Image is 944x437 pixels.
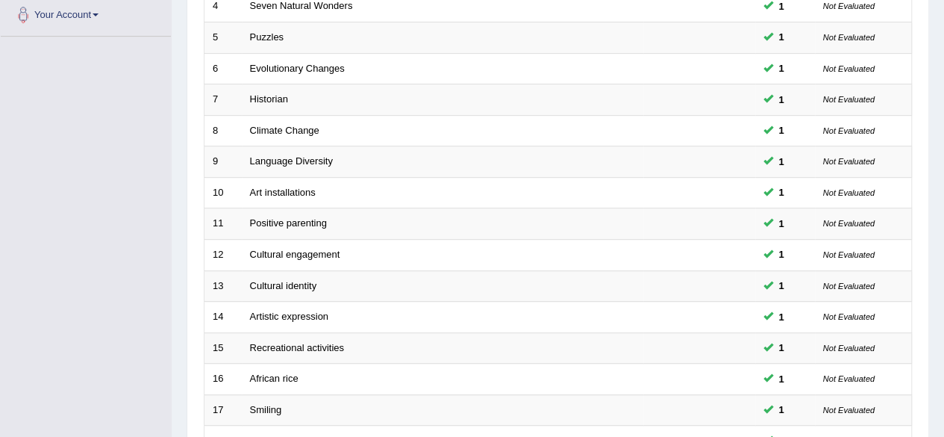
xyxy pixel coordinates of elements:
[773,371,790,387] span: You can still take this question
[823,33,875,42] small: Not Evaluated
[773,92,790,108] span: You can still take this question
[250,311,328,322] a: Artistic expression
[773,185,790,200] span: You can still take this question
[773,402,790,418] span: You can still take this question
[250,217,327,229] a: Positive parenting
[250,63,345,74] a: Evolutionary Changes
[250,155,333,167] a: Language Diversity
[773,61,790,76] span: You can still take this question
[204,332,242,364] td: 15
[250,373,298,384] a: African rice
[250,31,284,43] a: Puzzles
[204,146,242,178] td: 9
[204,394,242,426] td: 17
[204,364,242,395] td: 16
[773,340,790,356] span: You can still take this question
[823,344,875,353] small: Not Evaluated
[823,219,875,228] small: Not Evaluated
[204,208,242,240] td: 11
[823,406,875,415] small: Not Evaluated
[250,93,288,105] a: Historian
[250,280,317,291] a: Cultural identity
[250,187,316,198] a: Art installations
[823,64,875,73] small: Not Evaluated
[204,302,242,333] td: 14
[204,177,242,208] td: 10
[773,29,790,45] span: You can still take this question
[204,53,242,84] td: 6
[250,342,344,353] a: Recreational activities
[823,250,875,259] small: Not Evaluated
[823,126,875,135] small: Not Evaluated
[773,216,790,232] span: You can still take this question
[773,247,790,262] span: You can still take this question
[823,157,875,166] small: Not Evaluated
[250,125,319,136] a: Climate Change
[204,270,242,302] td: 13
[204,115,242,146] td: 8
[250,404,282,415] a: Smiling
[823,312,875,321] small: Not Evaluated
[823,188,875,197] small: Not Evaluated
[204,84,242,116] td: 7
[823,374,875,383] small: Not Evaluated
[823,1,875,10] small: Not Evaluated
[773,278,790,294] span: You can still take this question
[773,123,790,138] span: You can still take this question
[204,239,242,270] td: 12
[204,22,242,54] td: 5
[823,282,875,291] small: Not Evaluated
[773,309,790,325] span: You can still take this question
[823,95,875,104] small: Not Evaluated
[773,154,790,170] span: You can still take this question
[250,249,340,260] a: Cultural engagement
